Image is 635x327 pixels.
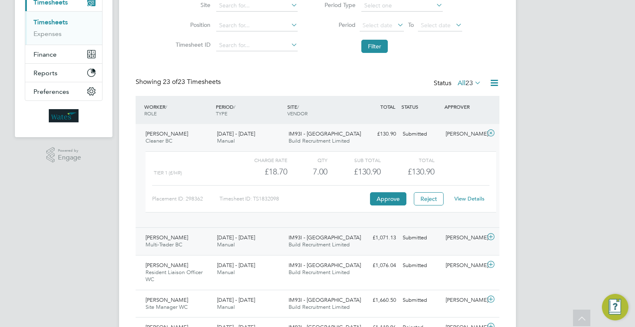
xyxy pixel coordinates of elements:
span: 23 [466,79,473,87]
a: Expenses [33,30,62,38]
span: [PERSON_NAME] [146,296,188,303]
span: [DATE] - [DATE] [217,262,255,269]
div: [PERSON_NAME] [442,259,485,272]
span: / [297,103,299,110]
span: Engage [58,154,81,161]
img: wates-logo-retina.png [49,109,79,122]
span: Resident Liaison Officer WC [146,269,203,283]
span: 23 Timesheets [163,78,221,86]
div: Submitted [399,127,442,141]
label: All [458,79,481,87]
span: To [406,19,416,30]
div: [PERSON_NAME] [442,294,485,307]
span: Manual [217,269,235,276]
input: Search for... [216,20,298,31]
span: Manual [217,137,235,144]
span: Manual [217,241,235,248]
span: VENDOR [287,110,308,117]
span: Tier 1 (£/HR) [154,170,182,176]
div: Total [381,155,434,165]
span: [DATE] - [DATE] [217,130,255,137]
span: [DATE] - [DATE] [217,234,255,241]
span: Build Recruitment Limited [289,269,350,276]
span: TYPE [216,110,227,117]
button: Filter [361,40,388,53]
label: Position [173,21,210,29]
div: 7.00 [287,165,327,179]
span: Site Manager WC [146,303,188,310]
div: £130.90 [356,127,399,141]
div: [PERSON_NAME] [442,231,485,245]
div: PERIOD [214,99,285,121]
input: Search for... [216,40,298,51]
span: [PERSON_NAME] [146,262,188,269]
span: / [165,103,167,110]
span: 23 of [163,78,178,86]
a: Powered byEngage [46,147,81,163]
span: IM93I - [GEOGRAPHIC_DATA] [289,130,361,137]
div: Submitted [399,231,442,245]
span: Select date [363,21,392,29]
button: Reject [414,192,444,205]
span: [DATE] - [DATE] [217,296,255,303]
a: View Details [454,195,485,202]
a: Timesheets [33,18,68,26]
div: Status [434,78,483,89]
span: TOTAL [380,103,395,110]
span: Build Recruitment Limited [289,303,350,310]
button: Preferences [25,82,102,100]
span: Powered by [58,147,81,154]
div: £18.70 [234,165,287,179]
span: IM93I - [GEOGRAPHIC_DATA] [289,296,361,303]
label: Site [173,1,210,9]
label: Period Type [318,1,356,9]
span: Reports [33,69,57,77]
div: Showing [136,78,222,86]
div: Submitted [399,259,442,272]
span: Select date [421,21,451,29]
div: Sub Total [327,155,381,165]
button: Finance [25,45,102,63]
div: WORKER [142,99,214,121]
button: Reports [25,64,102,82]
div: SITE [285,99,357,121]
div: £1,071.13 [356,231,399,245]
span: ROLE [144,110,157,117]
div: Timesheet ID: TS1832098 [220,192,368,205]
label: Timesheet ID [173,41,210,48]
div: Charge rate [234,155,287,165]
div: £130.90 [327,165,381,179]
div: APPROVER [442,99,485,114]
div: Timesheets [25,11,102,45]
span: £130.90 [408,167,434,177]
div: Placement ID: 298362 [152,192,220,205]
a: Go to home page [25,109,103,122]
div: QTY [287,155,327,165]
span: [PERSON_NAME] [146,234,188,241]
span: IM93I - [GEOGRAPHIC_DATA] [289,234,361,241]
button: Approve [370,192,406,205]
div: STATUS [399,99,442,114]
span: IM93I - [GEOGRAPHIC_DATA] [289,262,361,269]
span: [PERSON_NAME] [146,130,188,137]
div: Submitted [399,294,442,307]
span: Finance [33,50,57,58]
span: Preferences [33,88,69,95]
div: [PERSON_NAME] [442,127,485,141]
div: £1,660.50 [356,294,399,307]
span: Manual [217,303,235,310]
button: Engage Resource Center [602,294,628,320]
label: Period [318,21,356,29]
span: Build Recruitment Limited [289,241,350,248]
div: £1,076.04 [356,259,399,272]
span: Cleaner BC [146,137,172,144]
span: / [234,103,235,110]
span: Build Recruitment Limited [289,137,350,144]
span: Multi-Trader BC [146,241,182,248]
